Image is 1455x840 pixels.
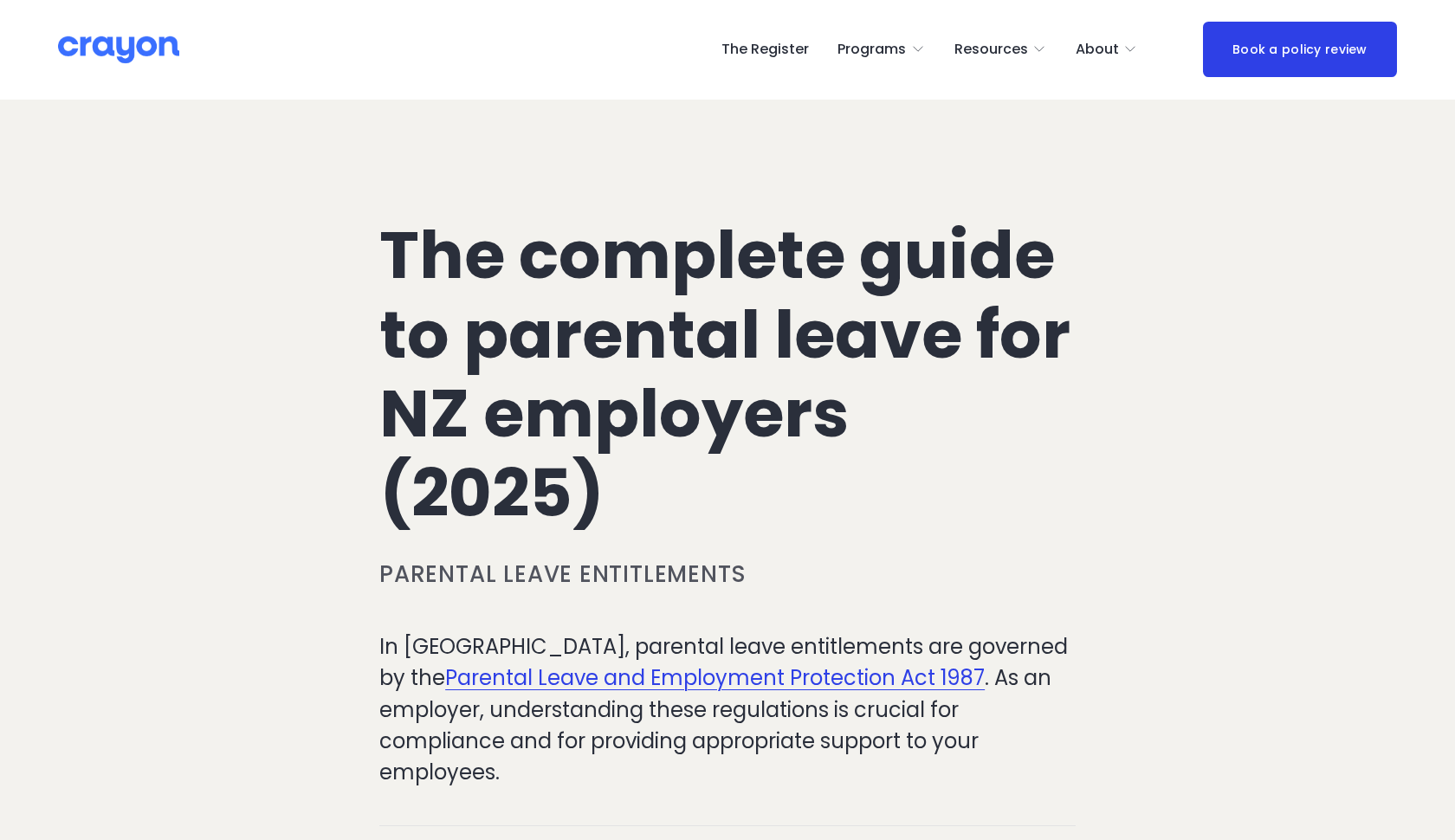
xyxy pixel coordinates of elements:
[58,35,179,65] img: Crayon
[954,36,1047,63] a: folder dropdown
[721,36,809,63] a: The Register
[379,559,747,590] a: Parental leave entitlements
[379,216,1076,533] h1: The complete guide to parental leave for NZ employers (2025)
[837,37,906,62] span: Programs
[379,631,1076,787] p: In [GEOGRAPHIC_DATA], parental leave entitlements are governed by the . As an employer, understan...
[954,37,1028,62] span: Resources
[445,663,985,692] a: Parental Leave and Employment Protection Act 1987
[837,36,925,63] a: folder dropdown
[1076,37,1119,62] span: About
[1203,22,1397,77] a: Book a policy review
[1076,36,1138,63] a: folder dropdown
